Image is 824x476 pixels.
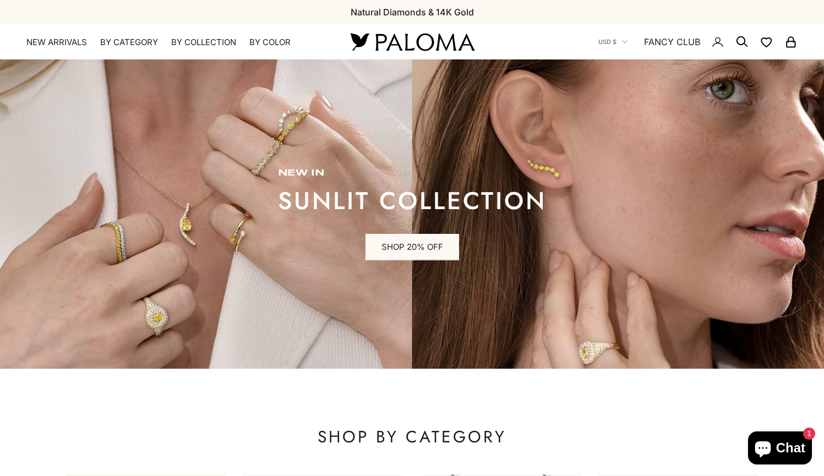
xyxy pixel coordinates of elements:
[100,37,158,48] summary: By Category
[249,37,291,48] summary: By Color
[598,37,616,47] span: USD $
[278,168,547,179] p: new in
[171,37,236,48] summary: By Collection
[278,190,547,212] p: sunlit collection
[598,37,627,47] button: USD $
[26,37,324,48] nav: Primary navigation
[598,24,798,59] nav: Secondary navigation
[745,431,815,467] inbox-online-store-chat: Shopify online store chat
[351,5,474,19] p: Natural Diamonds & 14K Gold
[66,426,758,448] p: SHOP BY CATEGORY
[644,35,700,49] a: FANCY CLUB
[26,37,87,48] a: NEW ARRIVALS
[365,234,459,260] a: SHOP 20% OFF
